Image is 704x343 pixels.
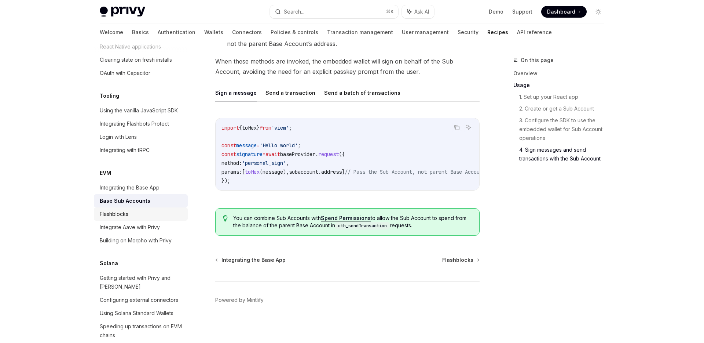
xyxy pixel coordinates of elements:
a: Speeding up transactions on EVM chains [94,320,188,342]
a: Policies & controls [271,24,318,41]
span: }); [221,177,230,184]
span: const [221,142,236,149]
span: message [263,169,283,175]
a: Usage [513,79,610,91]
span: , [286,160,289,166]
span: subaccount [289,169,318,175]
span: } [257,124,260,131]
div: Speeding up transactions on EVM chains [100,322,183,340]
span: . [318,169,321,175]
div: Clearing state on fresh installs [100,55,172,64]
h5: Solana [100,259,118,268]
a: Dashboard [541,6,587,18]
span: 'Hello world' [260,142,298,149]
code: eth_sendTransaction [335,222,390,230]
svg: Tip [223,215,228,222]
a: Spend Permissions [321,215,371,221]
span: { [239,124,242,131]
a: 1. Set up your React app [519,91,610,103]
div: Integrate Aave with Privy [100,223,160,232]
div: Integrating the Base App [100,183,159,192]
a: Support [512,8,532,15]
button: Toggle dark mode [593,6,604,18]
a: Overview [513,68,610,79]
span: When these methods are invoked, the embedded wallet will sign on behalf of the Sub Account, avoid... [215,56,480,77]
div: Flashblocks [100,210,128,219]
span: . [315,151,318,158]
div: Using Solana Standard Wallets [100,309,173,318]
span: signature [236,151,263,158]
span: toHex [242,124,257,131]
span: ; [298,142,301,149]
a: Integrating with tRPC [94,144,188,157]
a: Getting started with Privy and [PERSON_NAME] [94,271,188,293]
span: const [221,151,236,158]
a: Demo [489,8,503,15]
a: 2. Create or get a Sub Account [519,103,610,115]
span: ), [283,169,289,175]
span: address [321,169,342,175]
a: Building on Morpho with Privy [94,234,188,247]
img: light logo [100,7,145,17]
a: Integrating the Base App [94,181,188,194]
a: Integrate Aave with Privy [94,221,188,234]
button: Ask AI [402,5,434,18]
a: OAuth with Capacitor [94,66,188,80]
a: Security [458,24,478,41]
button: Search...⌘K [270,5,398,18]
span: toHex [245,169,260,175]
span: baseProvider [280,151,315,158]
a: Using Solana Standard Wallets [94,307,188,320]
button: Ask AI [464,123,473,132]
a: 4. Sign messages and send transactions with the Sub Account [519,144,610,165]
span: message [236,142,257,149]
a: Authentication [158,24,195,41]
span: You can combine Sub Accounts with to allow the Sub Account to spend from the balance of the paren... [233,214,472,230]
a: Base Sub Accounts [94,194,188,207]
div: Integrating Flashbots Protect [100,119,169,128]
span: = [257,142,260,149]
a: API reference [517,24,552,41]
span: Dashboard [547,8,575,15]
button: Send a transaction [265,84,315,101]
span: import [221,124,239,131]
div: Configuring external connectors [100,296,178,304]
a: Transaction management [327,24,393,41]
h5: Tooling [100,91,119,100]
div: Using the vanilla JavaScript SDK [100,106,178,115]
span: request [318,151,339,158]
div: Login with Lens [100,133,137,141]
a: Welcome [100,24,123,41]
a: Wallets [204,24,223,41]
span: 'viem' [271,124,289,131]
a: Flashblocks [94,207,188,221]
h5: EVM [100,169,111,177]
div: Integrating with tRPC [100,146,150,155]
a: Powered by Mintlify [215,296,264,304]
button: Sign a message [215,84,257,101]
a: Basics [132,24,149,41]
span: ({ [339,151,345,158]
span: Flashblocks [442,256,473,264]
a: Clearing state on fresh installs [94,53,188,66]
a: Connectors [232,24,262,41]
a: Flashblocks [442,256,479,264]
a: Login with Lens [94,130,188,144]
span: Integrating the Base App [221,256,286,264]
div: Getting started with Privy and [PERSON_NAME] [100,274,183,291]
span: params: [221,169,242,175]
a: User management [402,24,449,41]
span: 'personal_sign' [242,160,286,166]
span: await [265,151,280,158]
span: ] [342,169,345,175]
span: On this page [521,56,554,65]
div: Search... [284,7,304,16]
a: Using the vanilla JavaScript SDK [94,104,188,117]
span: Ask AI [414,8,429,15]
div: Building on Morpho with Privy [100,236,172,245]
span: ; [289,124,292,131]
span: ( [260,169,263,175]
span: method: [221,160,242,166]
span: [ [242,169,245,175]
button: Copy the contents from the code block [452,123,462,132]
